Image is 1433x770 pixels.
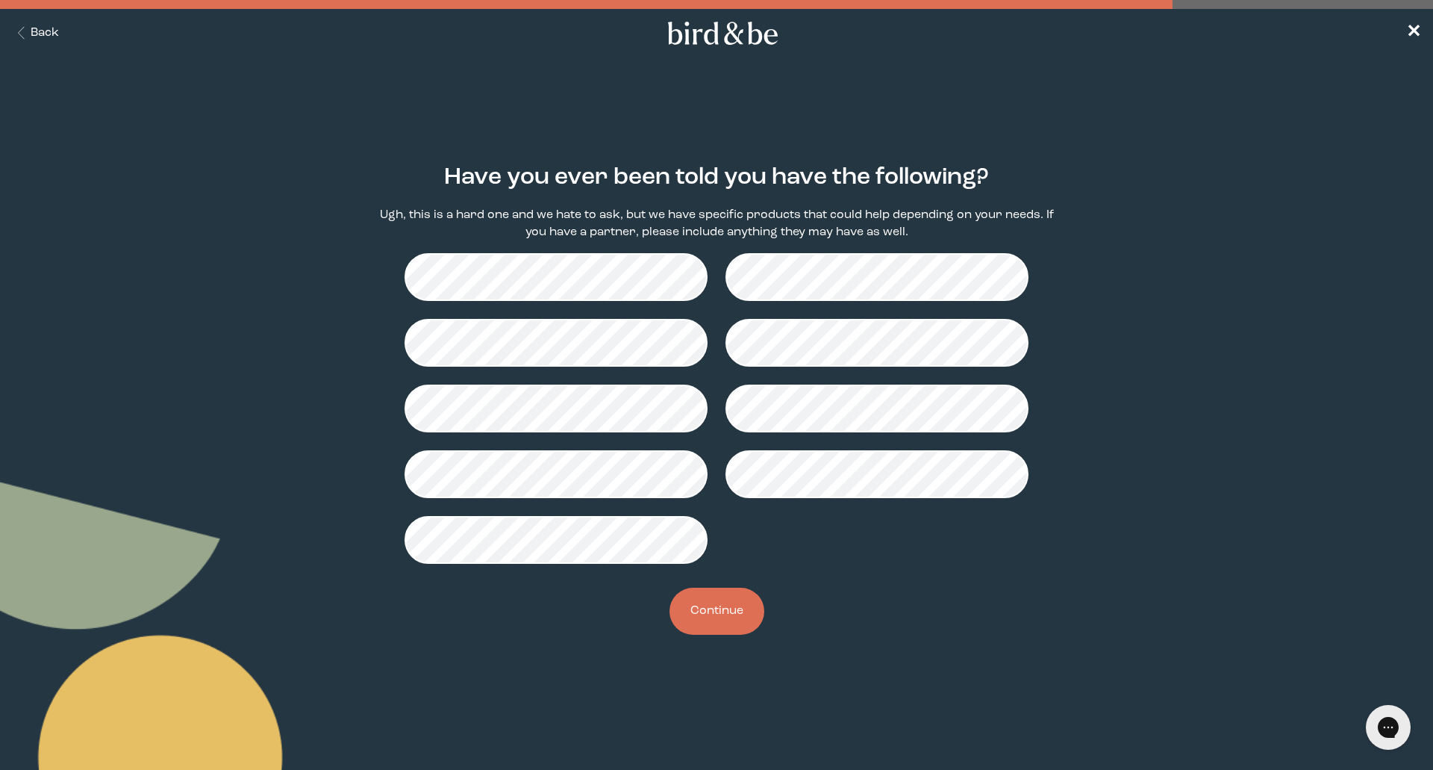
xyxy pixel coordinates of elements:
h2: Have you ever been told you have the following? [444,161,989,195]
p: Ugh, this is a hard one and we hate to ask, but we have specific products that could help dependi... [370,207,1063,241]
a: ✕ [1406,20,1421,46]
span: ✕ [1406,24,1421,42]
button: Continue [669,588,764,635]
iframe: Gorgias live chat messenger [1358,700,1418,755]
button: Back Button [12,25,59,42]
